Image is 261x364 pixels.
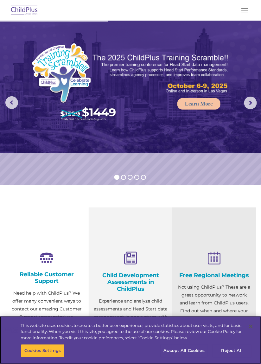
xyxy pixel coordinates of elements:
[212,344,252,358] button: Reject All
[244,320,258,334] button: Close
[10,290,84,345] p: Need help with ChildPlus? We offer many convenient ways to contact our amazing Customer Support r...
[177,284,251,323] p: Not using ChildPlus? These are a great opportunity to network and learn from ChildPlus users. Fin...
[21,344,64,358] button: Cookies Settings
[177,98,220,110] a: Learn More
[10,271,84,285] h4: Reliable Customer Support
[21,323,243,342] div: This website uses cookies to create a better user experience, provide statistics about user visit...
[93,272,168,293] h4: Child Development Assessments in ChildPlus
[177,272,251,279] h4: Free Regional Meetings
[10,3,39,18] img: ChildPlus by Procare Solutions
[160,344,208,358] button: Accept All Cookies
[93,297,168,345] p: Experience and analyze child assessments and Head Start data management in one system with zero c...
